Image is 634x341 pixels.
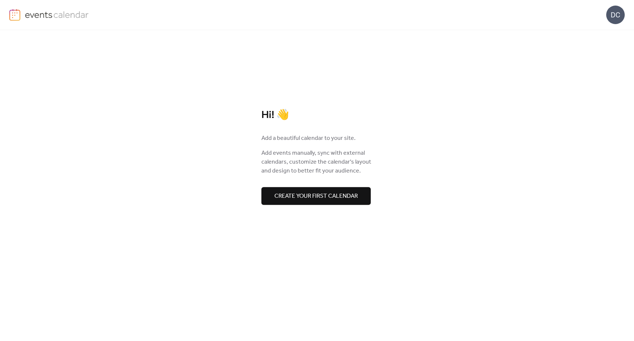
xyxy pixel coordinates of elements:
img: logo-type [25,9,89,20]
button: Create your first calendar [261,187,371,205]
div: DC [606,6,625,24]
span: Add events manually, sync with external calendars, customize the calendar's layout and design to ... [261,149,373,176]
span: Add a beautiful calendar to your site. [261,134,356,143]
img: logo [9,9,20,21]
span: Create your first calendar [274,192,358,201]
div: Hi! 👋 [261,109,373,122]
